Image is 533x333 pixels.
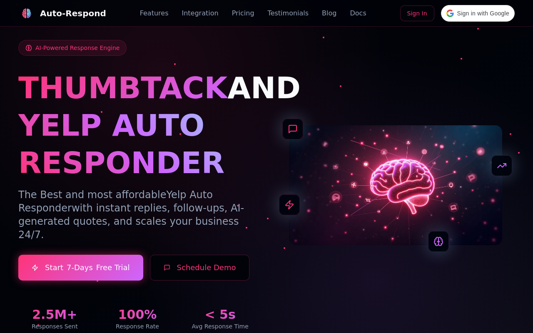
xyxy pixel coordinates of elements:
[184,307,257,322] div: < 5s
[18,255,143,281] a: Start7-DaysFree Trial
[182,8,218,18] a: Integration
[101,307,174,322] div: 100%
[101,322,174,331] div: Response Rate
[18,188,257,241] p: The Best and most affordable with instant replies, follow-ups, AI-generated quotes, and scales yo...
[18,189,213,214] span: Yelp Auto Responder
[268,8,309,18] a: Testimonials
[232,8,254,18] a: Pricing
[227,70,301,105] span: AND
[457,9,509,18] span: Sign in with Google
[289,125,502,245] img: AI Neural Network Brain
[18,307,91,322] div: 2.5M+
[67,262,93,273] span: 7-Days
[140,8,169,18] a: Features
[18,107,257,181] h1: YELP AUTO RESPONDER
[18,322,91,331] div: Responses Sent
[22,8,32,18] img: Auto-Respond Logo
[150,255,250,281] button: Schedule Demo
[441,5,515,22] div: Sign in with Google
[350,8,366,18] a: Docs
[18,5,106,22] a: Auto-Respond LogoAuto-Respond
[322,8,336,18] a: Blog
[40,7,106,19] div: Auto-Respond
[400,5,434,21] a: Sign In
[35,44,120,52] span: AI-Powered Response Engine
[184,322,257,331] div: Avg Response Time
[18,70,227,105] span: THUMBTACK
